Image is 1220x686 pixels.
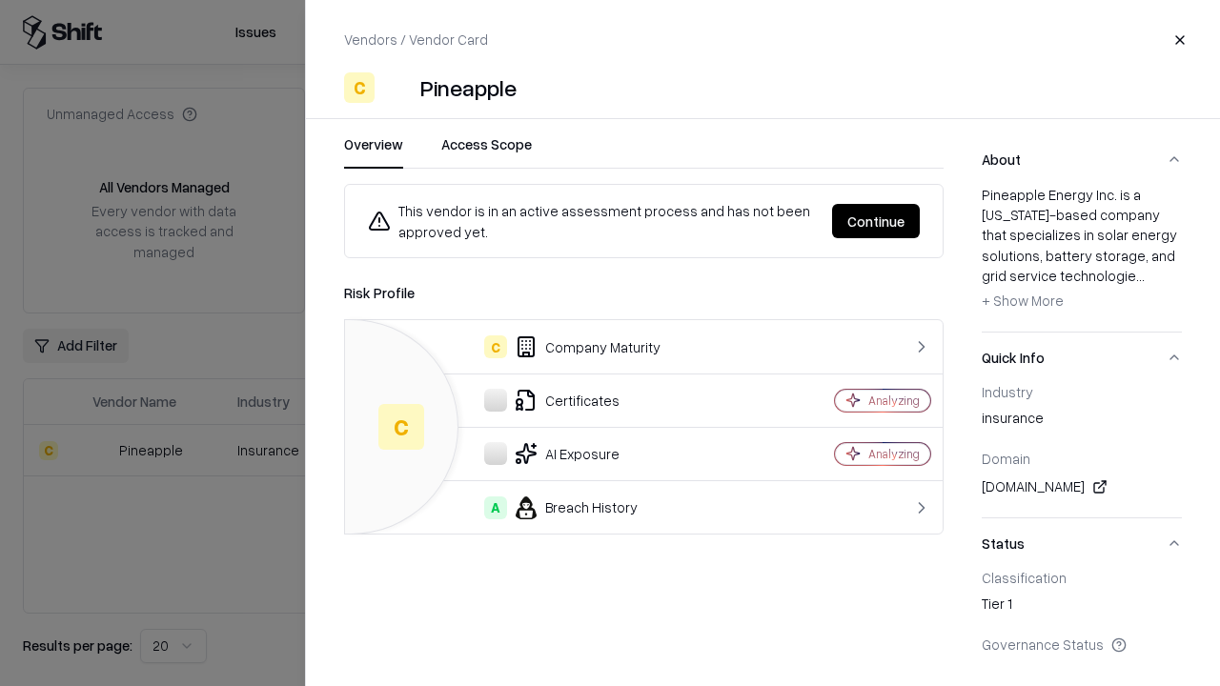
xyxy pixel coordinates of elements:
div: Quick Info [982,383,1182,517]
div: Classification [982,569,1182,586]
div: Governance Status [982,636,1182,653]
div: Tier 1 [982,594,1182,620]
div: Industry [982,383,1182,400]
span: + Show More [982,292,1064,309]
p: Vendors / Vendor Card [344,30,488,50]
span: ... [1136,267,1145,284]
div: Analyzing [868,446,920,462]
button: Continue [832,204,920,238]
div: C [378,404,424,450]
div: Domain [982,450,1182,467]
button: Access Scope [441,134,532,169]
div: Risk Profile [344,281,944,304]
div: insurance [982,408,1182,434]
button: Status [982,518,1182,569]
div: Company Maturity [360,335,768,358]
div: Certificates [360,389,768,412]
div: A [484,496,507,519]
button: + Show More [982,286,1064,316]
div: C [484,335,507,358]
div: Analyzing [868,393,920,409]
button: About [982,134,1182,185]
div: Pineapple Energy Inc. is a [US_STATE]-based company that specializes in solar energy solutions, b... [982,185,1182,316]
div: Pineapple [420,72,517,103]
img: Pineapple [382,72,413,103]
div: This vendor is in an active assessment process and has not been approved yet. [368,200,817,242]
div: [DOMAIN_NAME] [982,475,1182,498]
button: Overview [344,134,403,169]
div: C [344,72,375,103]
div: AI Exposure [360,442,768,465]
div: About [982,185,1182,332]
button: Quick Info [982,333,1182,383]
div: Breach History [360,496,768,519]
